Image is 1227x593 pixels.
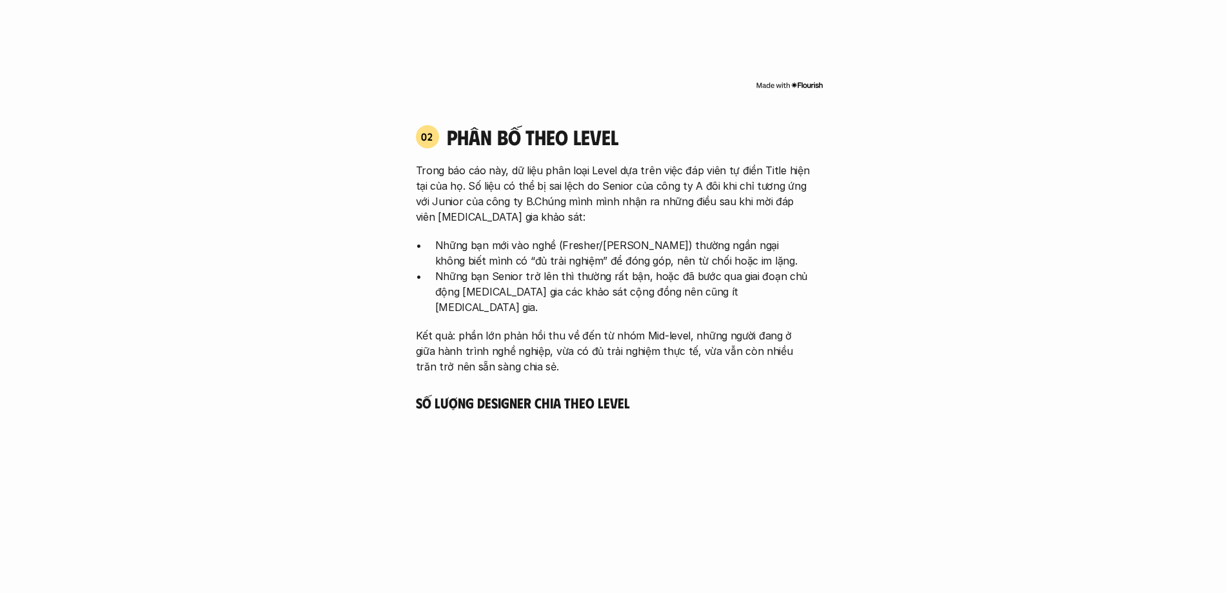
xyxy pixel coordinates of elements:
[421,130,433,143] font: 02
[756,80,823,90] img: Được thực hiện với Flourish
[435,270,810,314] font: Những bạn Senior trở lên thì thường rất bận, hoặc đã bước qua giai đoạn chủ động [MEDICAL_DATA] g...
[447,124,618,149] font: phân bố theo Level
[416,394,630,411] font: Số lượng Designer chia theo level
[416,329,796,373] font: Kết quả: phần lớn phản hồi thu về đến từ nhóm Mid-level, những người đang ở giữa hành trình nghề ...
[416,164,813,223] font: Trong báo cáo này, dữ liệu phân loại Level dựa trên việc đáp viên tự điền Title hiện tại của họ. ...
[435,239,798,267] font: Những bạn mới vào nghề (Fresher/[PERSON_NAME]) thường ngần ngại không biết mình có “đủ trải nghiệ...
